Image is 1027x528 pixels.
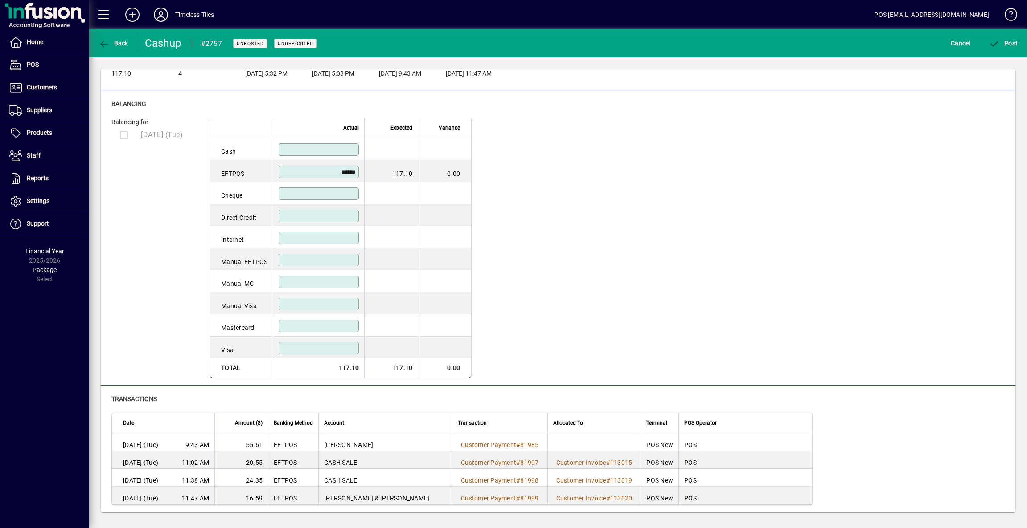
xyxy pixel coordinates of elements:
span: Suppliers [27,106,52,114]
a: Reports [4,167,89,190]
td: [PERSON_NAME] & [PERSON_NAME] [318,487,452,504]
a: Support [4,213,89,235]
span: # [606,459,610,466]
span: Customer Payment [461,459,516,466]
button: Profile [147,7,175,23]
a: Staff [4,145,89,167]
span: # [606,477,610,484]
a: Customer Invoice#113020 [553,493,636,503]
span: Products [27,129,52,136]
td: Internet [210,226,273,248]
span: # [516,495,520,502]
td: POS New [641,487,678,504]
a: Customer Invoice#113015 [553,458,636,467]
span: Customer Payment [461,441,516,448]
span: Back [99,40,128,47]
span: Customer Payment [461,477,516,484]
a: Customer Payment#81999 [458,493,542,503]
span: P [1004,40,1008,47]
a: POS [4,54,89,76]
span: [DATE] (Tue) [123,440,158,449]
td: EFTPOS [268,451,318,469]
td: Manual MC [210,270,273,292]
span: # [516,441,520,448]
span: Undeposited [278,41,313,46]
div: #2757 [201,37,222,51]
span: [DATE] 5:32 PM [245,70,288,77]
span: Customer Invoice [556,477,606,484]
td: [PERSON_NAME] [318,433,452,451]
div: Cashup [145,36,183,50]
a: Suppliers [4,99,89,122]
span: [DATE] 9:43 AM [379,70,421,77]
span: [DATE] (Tue) [141,130,183,139]
span: 11:02 AM [182,458,209,467]
app-page-header-button: Back [89,35,138,51]
span: Unposted [237,41,264,46]
td: POS [678,433,812,451]
td: 20.55 [214,451,268,469]
div: Balancing for [111,118,201,127]
span: Balancing [111,100,146,107]
span: Settings [27,197,49,204]
td: EFTPOS [268,433,318,451]
span: Customer Invoice [556,459,606,466]
a: Customer Payment#81985 [458,440,542,450]
span: Banking Method [274,418,313,428]
span: 113015 [610,459,633,466]
span: POS [27,61,39,68]
span: Reports [27,175,49,182]
span: Customers [27,84,57,91]
td: EFTPOS [268,487,318,504]
span: Package [33,266,57,273]
span: 81997 [520,459,538,466]
button: Back [96,35,131,51]
td: Mastercard [210,314,273,337]
span: Account [324,418,344,428]
span: 11:38 AM [182,476,209,485]
td: POS [678,487,812,504]
span: 81999 [520,495,538,502]
button: Post [987,35,1020,51]
div: POS [EMAIL_ADDRESS][DOMAIN_NAME] [874,8,989,22]
td: POS [678,451,812,469]
span: Transactions [111,395,157,402]
a: Settings [4,190,89,212]
span: 9:43 AM [185,440,209,449]
td: 24.35 [214,469,268,487]
td: POS New [641,451,678,469]
span: [DATE] (Tue) [123,458,158,467]
div: Timeless Tiles [175,8,214,22]
td: EFTPOS [268,469,318,487]
a: Customer Payment#81997 [458,458,542,467]
a: Products [4,122,89,144]
span: 81985 [520,441,538,448]
td: CASH SALE [318,469,452,487]
span: # [516,477,520,484]
span: 11:47 AM [182,494,209,503]
td: Cash [210,138,273,160]
span: Allocated To [553,418,583,428]
td: Cheque [210,182,273,204]
span: # [516,459,520,466]
span: Transaction [458,418,487,428]
td: Manual EFTPOS [210,248,273,271]
span: Variance [439,123,460,133]
span: 113020 [610,495,633,502]
a: Customer Payment#81998 [458,475,542,485]
span: Expected [390,123,412,133]
td: POS New [641,469,678,487]
span: Financial Year [25,248,64,255]
span: 81998 [520,477,538,484]
span: [DATE] 11:47 AM [446,70,492,77]
span: ost [989,40,1018,47]
span: Terminal [646,418,667,428]
span: Staff [27,152,41,159]
span: [DATE] (Tue) [123,476,158,485]
td: 0.00 [418,160,471,183]
span: Cancel [951,36,970,50]
span: Date [123,418,134,428]
td: EFTPOS [210,160,273,183]
td: 117.10 [273,358,364,378]
td: 117.10 [364,358,418,378]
